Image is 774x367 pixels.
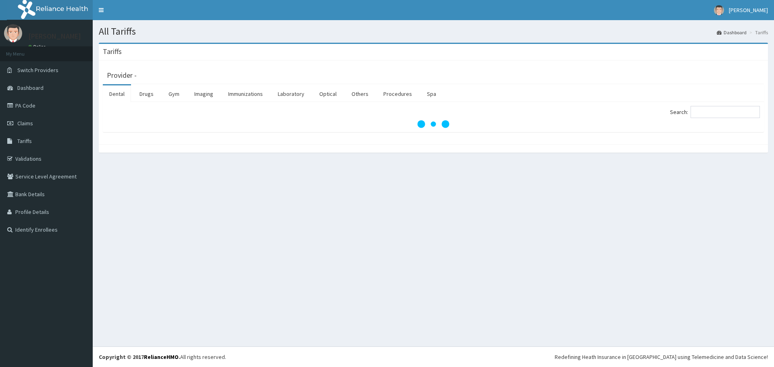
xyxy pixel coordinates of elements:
[188,85,220,102] a: Imaging
[222,85,269,102] a: Immunizations
[377,85,418,102] a: Procedures
[691,106,760,118] input: Search:
[144,353,179,361] a: RelianceHMO
[99,353,180,361] strong: Copyright © 2017 .
[162,85,186,102] a: Gym
[714,5,724,15] img: User Image
[747,29,768,36] li: Tariffs
[28,33,81,40] p: [PERSON_NAME]
[93,346,774,367] footer: All rights reserved.
[107,72,137,79] h3: Provider -
[17,120,33,127] span: Claims
[99,26,768,37] h1: All Tariffs
[103,48,122,55] h3: Tariffs
[345,85,375,102] a: Others
[271,85,311,102] a: Laboratory
[313,85,343,102] a: Optical
[17,84,44,91] span: Dashboard
[420,85,443,102] a: Spa
[133,85,160,102] a: Drugs
[4,24,22,42] img: User Image
[17,137,32,145] span: Tariffs
[17,66,58,74] span: Switch Providers
[28,44,48,50] a: Online
[717,29,747,36] a: Dashboard
[417,108,449,140] svg: audio-loading
[670,106,760,118] label: Search:
[555,353,768,361] div: Redefining Heath Insurance in [GEOGRAPHIC_DATA] using Telemedicine and Data Science!
[103,85,131,102] a: Dental
[729,6,768,14] span: [PERSON_NAME]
